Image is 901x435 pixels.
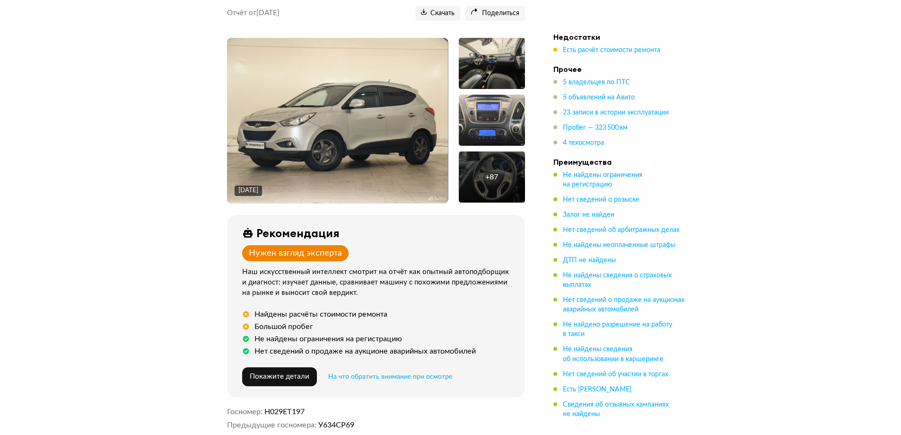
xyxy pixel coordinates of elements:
[563,297,684,313] span: Нет сведений о продаже на аукционах аварийных автомобилей
[250,373,309,380] span: Покажите детали
[465,6,525,21] button: Поделиться
[264,408,305,416] span: Н029ЕТ197
[227,38,448,204] img: Main car
[227,407,262,417] dt: Госномер
[563,196,639,203] span: Нет сведений о розыске
[563,140,604,146] span: 4 техосмотра
[328,373,452,380] span: На что обратить внимание при осмотре
[563,79,630,86] span: 5 владельцев по ПТС
[563,321,672,337] span: Не найдено разрешение на работу в такси
[563,94,635,101] span: 5 объявлений на Авито
[563,124,628,131] span: Пробег — 323 500 км
[563,401,669,417] span: Сведения об отзывных кампаниях не найдены
[563,257,616,264] span: ДТП не найдены
[227,9,280,18] p: Отчёт от [DATE]
[563,227,680,233] span: Нет сведений об арбитражных делах
[415,6,460,21] button: Скачать
[563,47,660,53] span: Есть расчёт стоимости ремонта
[421,9,455,18] span: Скачать
[563,242,675,249] span: Не найдены неоплаченные штрафы
[485,172,498,182] div: + 87
[563,172,642,188] span: Не найдены ограничения на регистрацию
[227,420,316,430] dt: Предыдущие госномера
[242,267,514,298] div: Наш искусственный интеллект смотрит на отчёт как опытный автоподборщик и диагност: изучает данные...
[553,32,686,42] h4: Недостатки
[471,9,519,18] span: Поделиться
[563,212,614,218] span: Залог не найден
[249,248,342,258] div: Нужен взгляд эксперта
[563,371,668,378] span: Нет сведений об участии в торгах
[254,310,387,319] div: Найдены расчёты стоимости ремонта
[553,64,686,74] h4: Прочее
[238,186,258,195] div: [DATE]
[254,322,313,331] div: Большой пробег
[318,420,525,430] dd: У634СР69
[563,346,664,362] span: Не найдены сведения об использовании в каршеринге
[563,109,669,116] span: 23 записи в истории эксплуатации
[256,226,340,240] div: Рекомендация
[553,157,686,167] h4: Преимущества
[563,386,631,393] span: Есть [PERSON_NAME]
[254,334,402,344] div: Не найдены ограничения на регистрацию
[242,367,317,386] button: Покажите детали
[563,272,672,288] span: Не найдены сведения о страховых выплатах
[254,346,476,356] div: Нет сведений о продаже на аукционе аварийных автомобилей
